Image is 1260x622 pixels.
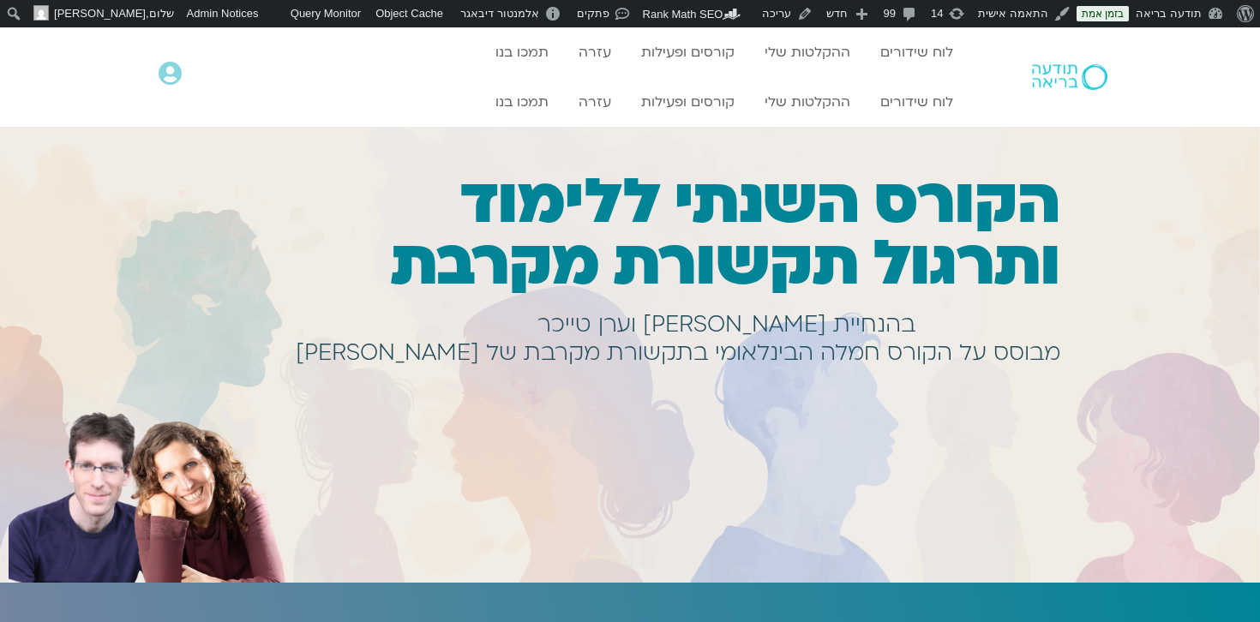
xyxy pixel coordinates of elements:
[570,36,620,69] a: עזרה
[487,86,557,118] a: תמכו בנו
[570,86,620,118] a: עזרה
[872,86,962,118] a: לוח שידורים
[756,36,859,69] a: ההקלטות שלי
[487,36,557,69] a: תמכו בנו
[633,36,743,69] a: קורסים ופעילות
[296,350,1060,356] h1: מבוסס על הקורס חמלה הבינלאומי בתקשורת מקרבת של [PERSON_NAME]
[756,86,859,118] a: ההקלטות שלי
[1032,64,1107,90] img: תודעה בריאה
[54,7,146,20] span: [PERSON_NAME]
[872,36,962,69] a: לוח שידורים
[1077,6,1129,21] a: בזמן אמת
[537,321,915,328] h1: בהנחיית [PERSON_NAME] וערן טייכר
[633,86,743,118] a: קורסים ופעילות
[643,8,723,21] span: Rank Math SEO
[243,171,1060,295] h1: הקורס השנתי ללימוד ותרגול תקשורת מקרבת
